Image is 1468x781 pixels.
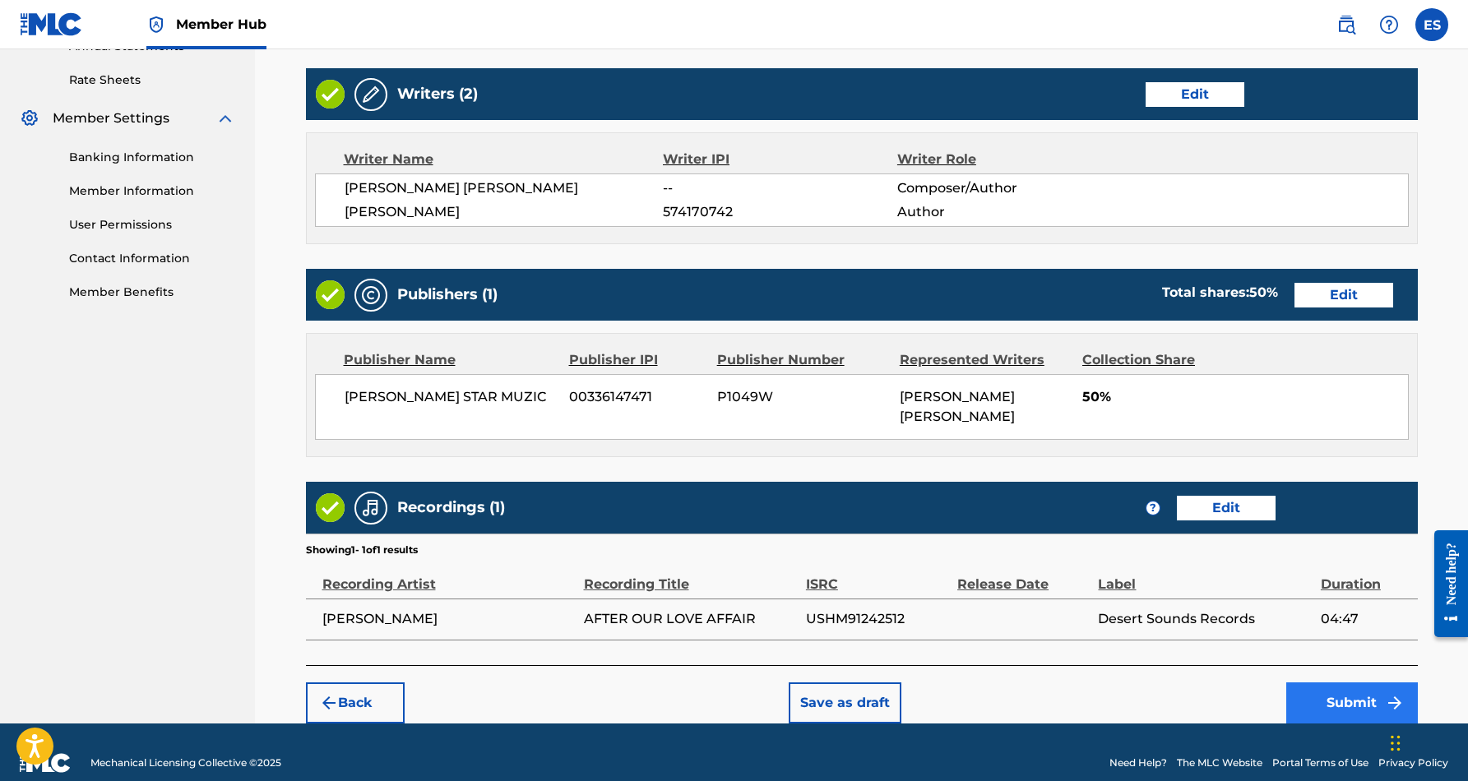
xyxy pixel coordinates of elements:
[1386,702,1468,781] iframe: Chat Widget
[569,350,705,370] div: Publisher IPI
[897,178,1110,198] span: Composer/Author
[316,493,345,522] img: Valid
[69,284,235,301] a: Member Benefits
[1162,283,1278,303] div: Total shares:
[69,72,235,89] a: Rate Sheets
[806,609,949,629] span: USHM91242512
[1379,15,1399,35] img: help
[1249,284,1278,300] span: 50 %
[717,387,887,407] span: P1049W
[1391,719,1401,768] div: Drag
[397,85,478,104] h5: Writers (2)
[316,80,345,109] img: Valid
[897,150,1110,169] div: Writer Role
[20,109,39,128] img: Member Settings
[20,12,83,36] img: MLC Logo
[1330,8,1363,41] a: Public Search
[1082,387,1408,407] span: 50%
[717,350,887,370] div: Publisher Number
[1177,756,1262,770] a: The MLC Website
[1082,350,1242,370] div: Collection Share
[1415,8,1448,41] div: User Menu
[306,543,418,557] p: Showing 1 - 1 of 1 results
[345,387,558,407] span: [PERSON_NAME] STAR MUZIC
[1378,756,1448,770] a: Privacy Policy
[344,350,557,370] div: Publisher Name
[1286,682,1418,723] button: Submit
[344,150,664,169] div: Writer Name
[69,250,235,267] a: Contact Information
[316,280,345,309] img: Valid
[663,202,896,222] span: 574170742
[1336,15,1356,35] img: search
[1321,609,1410,629] span: 04:47
[584,557,798,594] div: Recording Title
[1146,501,1160,515] span: ?
[1272,756,1368,770] a: Portal Terms of Use
[663,178,896,198] span: --
[397,498,505,517] h5: Recordings (1)
[361,85,381,104] img: Writers
[1422,516,1468,652] iframe: Resource Center
[306,682,405,723] button: Back
[1098,557,1312,594] div: Label
[90,756,281,770] span: Mechanical Licensing Collective © 2025
[1098,609,1312,629] span: Desert Sounds Records
[319,693,339,713] img: 7ee5dd4eb1f8a8e3ef2f.svg
[900,350,1070,370] div: Represented Writers
[397,285,498,304] h5: Publishers (1)
[1385,693,1405,713] img: f7272a7cc735f4ea7f67.svg
[53,109,169,128] span: Member Settings
[20,753,71,773] img: logo
[1177,496,1276,520] button: Edit
[146,15,166,35] img: Top Rightsholder
[1373,8,1405,41] div: Help
[663,150,897,169] div: Writer IPI
[569,387,705,407] span: 00336147471
[1294,283,1393,307] button: Edit
[322,557,576,594] div: Recording Artist
[789,682,901,723] button: Save as draft
[69,149,235,166] a: Banking Information
[900,389,1015,424] span: [PERSON_NAME] [PERSON_NAME]
[215,109,235,128] img: expand
[345,178,664,198] span: [PERSON_NAME] [PERSON_NAME]
[69,183,235,200] a: Member Information
[345,202,664,222] span: [PERSON_NAME]
[584,609,798,629] span: AFTER OUR LOVE AFFAIR
[176,15,266,34] span: Member Hub
[1321,557,1410,594] div: Duration
[69,216,235,233] a: User Permissions
[957,557,1090,594] div: Release Date
[897,202,1110,222] span: Author
[322,609,576,629] span: [PERSON_NAME]
[1146,82,1244,107] button: Edit
[361,285,381,305] img: Publishers
[361,498,381,518] img: Recordings
[806,557,949,594] div: ISRC
[1109,756,1167,770] a: Need Help?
